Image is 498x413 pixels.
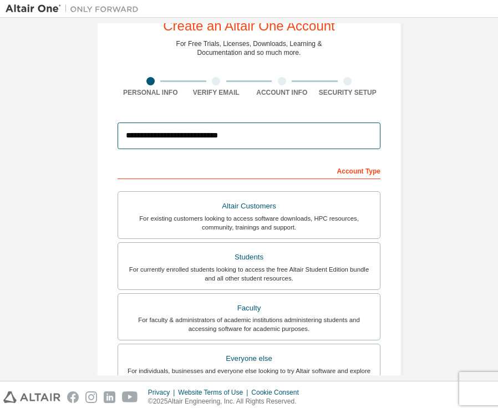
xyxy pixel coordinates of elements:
[148,388,178,397] div: Privacy
[67,391,79,403] img: facebook.svg
[125,366,373,384] div: For individuals, businesses and everyone else looking to try Altair software and explore our prod...
[125,249,373,265] div: Students
[125,315,373,333] div: For faculty & administrators of academic institutions administering students and accessing softwa...
[118,88,184,97] div: Personal Info
[184,88,250,97] div: Verify Email
[251,388,305,397] div: Cookie Consent
[178,388,251,397] div: Website Terms of Use
[118,161,380,179] div: Account Type
[125,265,373,283] div: For currently enrolled students looking to access the free Altair Student Edition bundle and all ...
[6,3,144,14] img: Altair One
[163,19,335,33] div: Create an Altair One Account
[176,39,322,57] div: For Free Trials, Licenses, Downloads, Learning & Documentation and so much more.
[104,391,115,403] img: linkedin.svg
[315,88,381,97] div: Security Setup
[85,391,97,403] img: instagram.svg
[125,351,373,366] div: Everyone else
[122,391,138,403] img: youtube.svg
[125,300,373,316] div: Faculty
[125,214,373,232] div: For existing customers looking to access software downloads, HPC resources, community, trainings ...
[125,198,373,214] div: Altair Customers
[249,88,315,97] div: Account Info
[148,397,306,406] p: © 2025 Altair Engineering, Inc. All Rights Reserved.
[3,391,60,403] img: altair_logo.svg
